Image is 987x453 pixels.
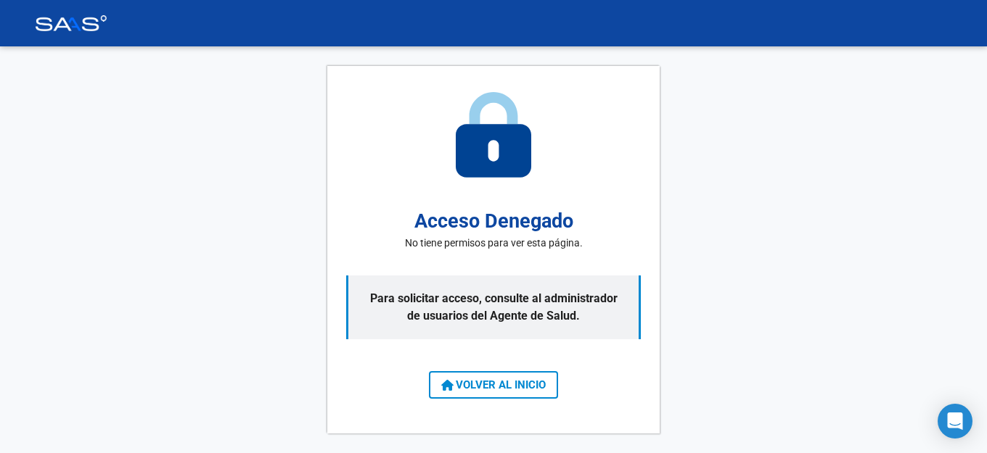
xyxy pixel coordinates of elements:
[938,404,972,439] div: Open Intercom Messenger
[414,207,573,236] h2: Acceso Denegado
[456,92,531,178] img: access-denied
[405,236,583,251] p: No tiene permisos para ver esta página.
[35,15,107,31] img: Logo SAAS
[429,371,558,399] button: VOLVER AL INICIO
[441,378,546,391] span: VOLVER AL INICIO
[346,275,641,339] p: Para solicitar acceso, consulte al administrador de usuarios del Agente de Salud.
